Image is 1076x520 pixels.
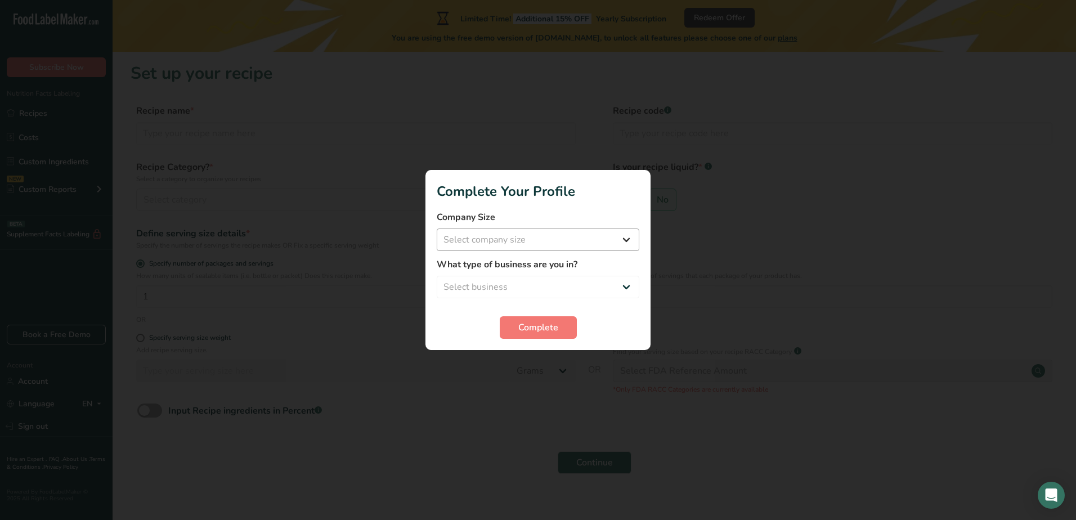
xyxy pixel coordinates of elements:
div: Open Intercom Messenger [1038,482,1065,509]
label: What type of business are you in? [437,258,639,271]
label: Company Size [437,210,639,224]
button: Complete [500,316,577,339]
h1: Complete Your Profile [437,181,639,201]
span: Complete [518,321,558,334]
